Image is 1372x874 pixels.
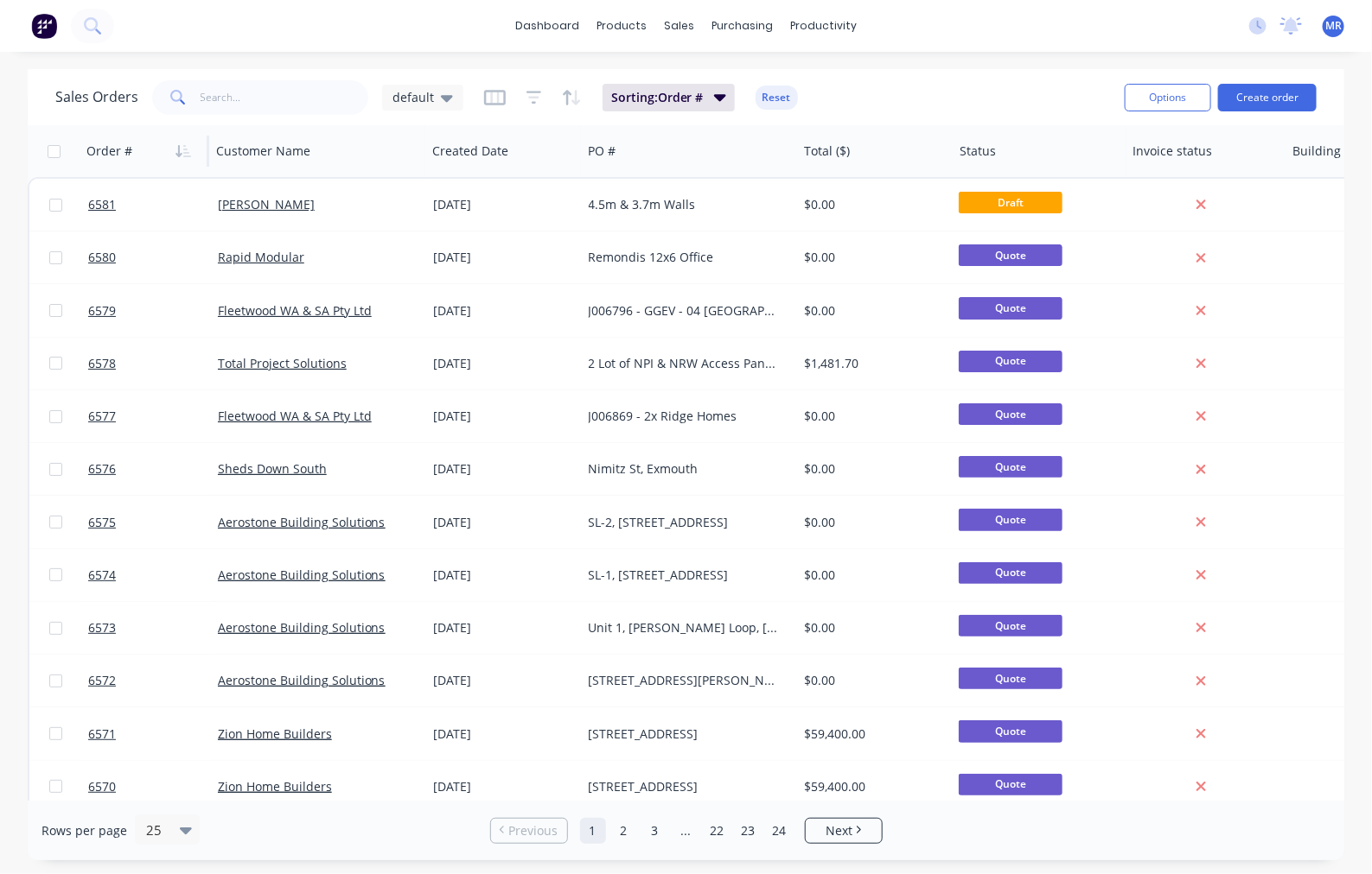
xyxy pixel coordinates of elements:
[959,615,1063,636] span: Quote
[31,13,57,39] img: Factory
[88,549,218,601] a: 6574
[88,567,116,584] span: 6574
[483,818,890,844] ul: Pagination
[603,84,735,111] button: Sorting:Order #
[218,355,347,371] a: Total Project Solutions
[433,567,575,584] div: [DATE]
[218,672,386,688] a: Aerostone Building Solutions
[88,460,116,478] span: 6576
[589,302,781,320] div: J006796 - GGEV - 04 [GEOGRAPHIC_DATA]
[88,231,218,283] a: 6580
[959,456,1063,478] span: Quote
[959,192,1063,213] span: Draft
[433,514,575,531] div: [DATE]
[433,672,575,689] div: [DATE]
[88,778,116,795] span: 6570
[432,142,508,160] div: Created Date
[588,13,655,39] div: products
[508,822,558,839] span: Previous
[88,443,218,495] a: 6576
[88,179,218,231] a: 6581
[804,302,938,320] div: $0.00
[1218,84,1317,111] button: Create order
[804,408,938,425] div: $0.00
[804,567,938,584] div: $0.00
[705,818,731,844] a: Page 22
[804,514,938,531] div: $0.00
[826,822,852,839] span: Next
[88,408,116,425] span: 6577
[216,142,310,160] div: Customer Name
[642,818,668,844] a: Page 3
[218,619,386,636] a: Aerostone Building Solutions
[959,774,1063,795] span: Quote
[218,196,315,212] a: [PERSON_NAME]
[218,567,386,583] a: Aerostone Building Solutions
[55,89,138,105] h1: Sales Orders
[507,13,588,39] a: dashboard
[433,196,575,213] div: [DATE]
[1125,84,1211,111] button: Options
[433,355,575,372] div: [DATE]
[804,196,938,213] div: $0.00
[433,619,575,636] div: [DATE]
[1133,142,1212,160] div: Invoice status
[804,778,938,795] div: $59,400.00
[88,514,116,531] span: 6575
[88,302,116,320] span: 6579
[589,408,781,425] div: J006869 - 2x Ridge Homes
[589,355,781,372] div: 2 Lot of NPI & NRW Access Panel Frames
[804,460,938,478] div: $0.00
[588,142,616,160] div: PO #
[41,822,127,839] span: Rows per page
[433,725,575,743] div: [DATE]
[655,13,703,39] div: sales
[218,460,327,477] a: Sheds Down South
[804,249,938,266] div: $0.00
[88,338,218,389] a: 6578
[782,13,865,39] div: productivity
[960,142,996,160] div: Status
[88,285,218,337] a: 6579
[804,619,938,636] div: $0.00
[88,196,116,213] span: 6581
[201,80,369,115] input: Search...
[218,408,372,424] a: Fleetwood WA & SA Pty Ltd
[804,725,938,743] div: $59,400.00
[88,602,218,654] a: 6573
[959,668,1063,689] span: Quote
[88,619,116,636] span: 6573
[1325,18,1342,34] span: MR
[218,249,304,265] a: Rapid Modular
[673,818,699,844] a: Jump forward
[218,302,372,319] a: Fleetwood WA & SA Pty Ltd
[580,818,606,844] a: Page 1 is your current page
[959,351,1063,372] span: Quote
[218,778,332,795] a: Zion Home Builders
[756,85,798,110] button: Reset
[433,460,575,478] div: [DATE]
[589,672,781,689] div: [STREET_ADDRESS][PERSON_NAME]
[86,142,132,160] div: Order #
[491,822,567,839] a: Previous page
[88,708,218,760] a: 6571
[88,725,116,743] span: 6571
[589,460,781,478] div: Nimitz St, Exmouth
[959,403,1063,425] span: Quote
[88,355,116,372] span: 6578
[804,142,850,160] div: Total ($)
[589,196,781,213] div: 4.5m & 3.7m Walls
[959,297,1063,319] span: Quote
[806,822,882,839] a: Next page
[959,562,1063,584] span: Quote
[88,497,218,548] a: 6575
[703,13,782,39] div: purchasing
[589,249,781,266] div: Remondis 12x6 Office
[589,725,781,743] div: [STREET_ADDRESS]
[767,818,793,844] a: Page 24
[88,390,218,442] a: 6577
[959,509,1063,530] span: Quote
[589,778,781,795] div: [STREET_ADDRESS]
[218,725,332,742] a: Zion Home Builders
[959,244,1063,266] span: Quote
